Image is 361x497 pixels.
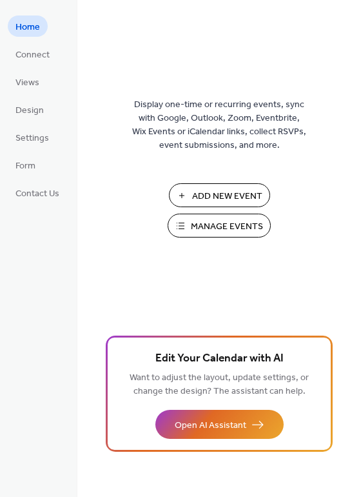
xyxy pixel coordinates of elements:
a: Settings [8,127,57,148]
a: Home [8,15,48,37]
button: Manage Events [168,214,271,238]
span: Views [15,76,39,90]
a: Contact Us [8,182,67,203]
span: Open AI Assistant [175,419,246,432]
a: Design [8,99,52,120]
span: Home [15,21,40,34]
a: Views [8,71,47,92]
span: Connect [15,48,50,62]
span: Display one-time or recurring events, sync with Google, Outlook, Zoom, Eventbrite, Wix Events or ... [132,98,306,152]
a: Connect [8,43,57,65]
button: Open AI Assistant [155,410,284,439]
span: Design [15,104,44,117]
span: Contact Us [15,187,59,201]
span: Settings [15,132,49,145]
span: Want to adjust the layout, update settings, or change the design? The assistant can help. [130,369,309,400]
span: Manage Events [191,220,263,234]
span: Edit Your Calendar with AI [155,350,284,368]
span: Form [15,159,35,173]
button: Add New Event [169,183,270,207]
span: Add New Event [192,190,262,203]
a: Form [8,154,43,176]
